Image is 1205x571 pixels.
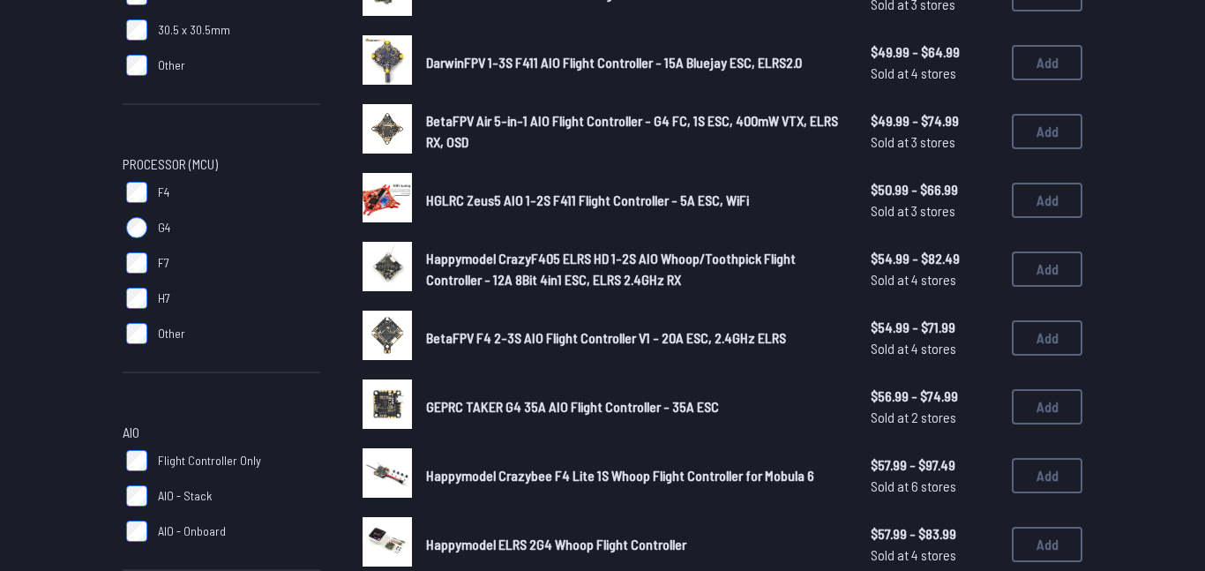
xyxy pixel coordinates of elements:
button: Add [1012,45,1082,80]
a: BetaFPV Air 5-in-1 AIO Flight Controller - G4 FC, 1S ESC, 400mW VTX, ELRS RX, OSD [426,110,842,153]
span: G4 [158,219,170,237]
span: Processor (MCU) [123,154,218,175]
span: F7 [158,254,169,272]
a: Happymodel CrazyF405 ELRS HD 1-2S AIO Whoop/Toothpick Flight Controller - 12A 8Bit 4in1 ESC, ELRS... [426,248,842,290]
span: H7 [158,289,170,307]
input: AIO - Stack [126,485,147,507]
span: $56.99 - $74.99 [871,386,998,407]
button: Add [1012,527,1082,562]
span: AIO - Onboard [158,522,226,540]
img: image [363,448,412,498]
a: DarwinFPV 1-3S F411 AIO Flight Controller - 15A Bluejay ESC, ELRS2.0 [426,52,842,73]
a: image [363,173,412,228]
span: $57.99 - $97.49 [871,455,998,476]
span: AIO - Stack [158,487,212,505]
span: Happymodel ELRS 2G4 Whoop Flight Controller [426,536,686,552]
span: Flight Controller Only [158,452,261,470]
img: image [363,173,412,222]
span: Sold at 2 stores [871,407,998,428]
span: $49.99 - $74.99 [871,110,998,131]
span: GEPRC TAKER G4 35A AIO Flight Controller - 35A ESC [426,398,719,415]
span: Sold at 6 stores [871,476,998,497]
input: H7 [126,288,147,309]
span: DarwinFPV 1-3S F411 AIO Flight Controller - 15A Bluejay ESC, ELRS2.0 [426,54,802,71]
a: HGLRC Zeus5 AIO 1-2S F411 Flight Controller - 5A ESC, WiFi [426,190,842,211]
a: GEPRC TAKER G4 35A AIO Flight Controller - 35A ESC [426,396,842,417]
button: Add [1012,320,1082,356]
span: Sold at 3 stores [871,200,998,222]
img: image [363,35,412,85]
button: Add [1012,458,1082,493]
span: Happymodel Crazybee F4 Lite 1S Whoop Flight Controller for Mobula 6 [426,467,814,484]
input: 30.5 x 30.5mm [126,19,147,41]
button: Add [1012,252,1082,287]
img: image [363,379,412,429]
input: F7 [126,252,147,274]
span: F4 [158,184,169,201]
img: image [363,311,412,360]
input: Other [126,323,147,344]
span: Sold at 3 stores [871,131,998,153]
span: $49.99 - $64.99 [871,41,998,63]
span: $57.99 - $83.99 [871,523,998,545]
input: Flight Controller Only [126,450,147,471]
button: Add [1012,389,1082,424]
button: Add [1012,114,1082,149]
span: Other [158,325,185,342]
img: image [363,242,412,291]
span: Sold at 4 stores [871,338,998,359]
a: image [363,311,412,365]
a: image [363,242,412,297]
span: $50.99 - $66.99 [871,179,998,200]
a: image [363,448,412,503]
span: $54.99 - $82.49 [871,248,998,269]
button: Add [1012,183,1082,218]
a: image [363,104,412,159]
a: Happymodel Crazybee F4 Lite 1S Whoop Flight Controller for Mobula 6 [426,465,842,486]
input: F4 [126,182,147,203]
input: Other [126,55,147,76]
input: G4 [126,217,147,238]
span: Sold at 4 stores [871,63,998,84]
a: image [363,35,412,90]
a: BetaFPV F4 2-3S AIO Flight Controller V1 - 20A ESC, 2.4GHz ELRS [426,327,842,349]
input: AIO - Onboard [126,521,147,542]
span: 30.5 x 30.5mm [158,21,230,39]
span: AIO [123,422,139,443]
a: Happymodel ELRS 2G4 Whoop Flight Controller [426,534,842,555]
a: image [363,379,412,434]
span: Sold at 4 stores [871,545,998,566]
span: BetaFPV Air 5-in-1 AIO Flight Controller - G4 FC, 1S ESC, 400mW VTX, ELRS RX, OSD [426,112,838,150]
span: HGLRC Zeus5 AIO 1-2S F411 Flight Controller - 5A ESC, WiFi [426,192,749,208]
span: $54.99 - $71.99 [871,317,998,338]
span: BetaFPV F4 2-3S AIO Flight Controller V1 - 20A ESC, 2.4GHz ELRS [426,329,786,346]
span: Other [158,56,185,74]
img: image [363,517,412,567]
span: Happymodel CrazyF405 ELRS HD 1-2S AIO Whoop/Toothpick Flight Controller - 12A 8Bit 4in1 ESC, ELRS... [426,250,796,288]
img: image [363,104,412,154]
span: Sold at 4 stores [871,269,998,290]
